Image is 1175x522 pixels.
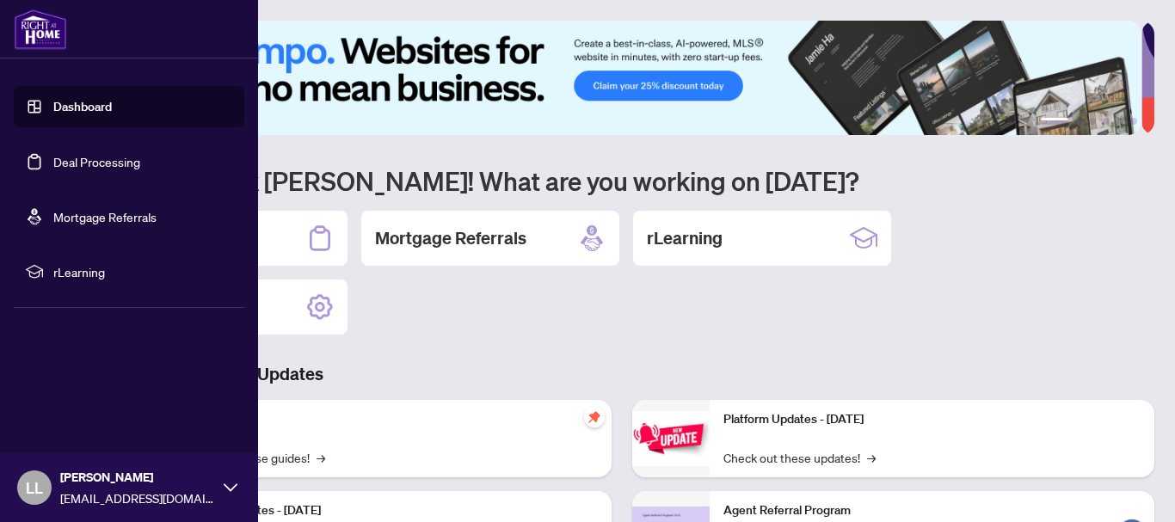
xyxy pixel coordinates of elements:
button: 2 [1075,118,1082,125]
span: → [317,448,325,467]
a: Mortgage Referrals [53,209,157,224]
span: rLearning [53,262,232,281]
img: Slide 0 [89,21,1141,135]
h2: Mortgage Referrals [375,226,526,250]
button: 6 [1130,118,1137,125]
span: [EMAIL_ADDRESS][DOMAIN_NAME] [60,488,215,507]
button: 1 [1041,118,1068,125]
a: Check out these updates!→ [723,448,876,467]
p: Agent Referral Program [723,501,1141,520]
h3: Brokerage & Industry Updates [89,362,1154,386]
p: Platform Updates - [DATE] [723,410,1141,429]
button: 5 [1117,118,1123,125]
a: Dashboard [53,99,112,114]
h2: rLearning [647,226,723,250]
img: logo [14,9,67,50]
img: Platform Updates - June 23, 2025 [632,411,710,465]
p: Self-Help [181,410,598,429]
button: 3 [1089,118,1096,125]
span: → [867,448,876,467]
span: [PERSON_NAME] [60,468,215,487]
span: pushpin [584,407,605,427]
button: 4 [1103,118,1110,125]
a: Deal Processing [53,154,140,169]
p: Platform Updates - [DATE] [181,501,598,520]
span: LL [26,476,43,500]
h1: Welcome back [PERSON_NAME]! What are you working on [DATE]? [89,164,1154,197]
button: Open asap [1106,462,1158,513]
